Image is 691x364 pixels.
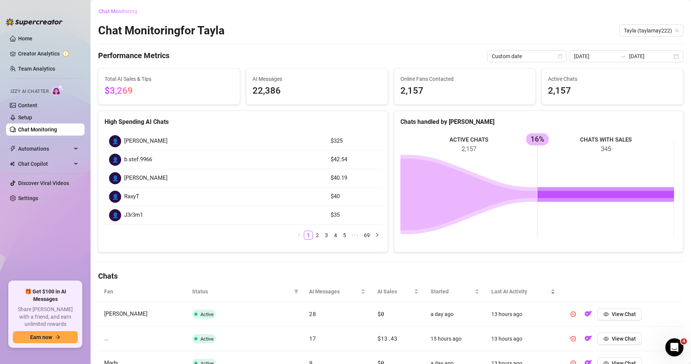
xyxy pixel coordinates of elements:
button: right [372,231,382,240]
span: Izzy AI Chatter [11,88,49,95]
span: 22,386 [252,84,382,98]
span: 17 [309,335,315,342]
span: Custom date [492,51,562,62]
span: AI Sales [377,287,412,296]
span: filter [294,289,299,294]
span: eye [603,336,609,341]
span: swap-right [620,53,626,59]
td: 15 hours ago [425,327,485,351]
span: 2,157 [548,84,677,98]
span: 4 [681,338,687,344]
th: AI Messages [303,281,372,302]
li: Next 5 Pages [349,231,361,240]
span: Tayla (taylamay222) [624,25,679,36]
button: View Chat [597,308,642,320]
span: to [620,53,626,59]
span: View Chat [612,311,636,317]
span: Started [431,287,473,296]
h4: Performance Metrics [98,50,169,62]
span: View Chat [612,336,636,342]
div: High Spending AI Chats [105,117,382,126]
img: OF [585,310,592,318]
button: Earn nowarrow-right [13,331,78,343]
a: Setup [18,114,32,120]
th: Fan [98,281,186,302]
div: 👤 [109,172,121,184]
span: Total AI Sales & Tips [105,75,234,83]
a: Settings [18,195,38,201]
span: J3r3m1 [124,211,143,220]
button: OF [582,308,594,320]
span: $0 [377,310,384,318]
th: Last AI Activity [485,281,561,302]
td: a day ago [425,302,485,327]
a: Chat Monitoring [18,126,57,133]
iframe: Intercom live chat [665,338,683,356]
span: 28 [309,310,315,318]
div: 👤 [109,135,121,147]
span: eye [603,312,609,317]
span: Last AI Activity [491,287,549,296]
span: 2,157 [400,84,529,98]
li: 5 [340,231,349,240]
a: 69 [362,231,372,239]
a: OF [582,337,594,343]
span: [PERSON_NAME] [124,137,168,146]
span: ••• [349,231,361,240]
a: Discover Viral Videos [18,180,69,186]
a: OF [582,313,594,319]
span: AI Messages [309,287,360,296]
a: 2 [313,231,322,239]
article: $35 [331,211,377,220]
li: 3 [322,231,331,240]
img: logo-BBDzfeDw.svg [6,18,63,26]
li: Next Page [372,231,382,240]
div: 👤 [109,209,121,221]
span: RaxyT [124,192,139,201]
a: Creator Analytics exclamation-circle [18,48,78,60]
span: [PERSON_NAME] [104,310,148,317]
span: 🎁 Get $100 in AI Messages [13,288,78,303]
span: pause-circle [571,336,576,341]
li: 1 [304,231,313,240]
span: Earn now [30,334,52,340]
a: Team Analytics [18,66,55,72]
a: 3 [322,231,331,239]
span: b.stef.9966 [124,155,152,164]
img: AI Chatter [52,85,63,96]
th: AI Sales [371,281,425,302]
span: left [297,233,302,237]
span: pause-circle [571,312,576,317]
span: filter [292,286,300,297]
img: Chat Copilot [10,161,15,167]
article: $40.19 [331,174,377,183]
span: Online Fans Contacted [400,75,529,83]
span: thunderbolt [10,146,16,152]
span: calendar [558,54,562,59]
a: Content [18,102,37,108]
span: $3,269 [105,85,133,96]
span: Status [192,287,291,296]
span: team [675,28,679,33]
div: Chats handled by [PERSON_NAME] [400,117,677,126]
span: Active [200,312,214,317]
span: ... [104,335,109,342]
article: $325 [331,137,377,146]
td: 13 hours ago [485,302,561,327]
span: Chat Copilot [18,158,72,170]
span: right [375,233,379,237]
a: Home [18,35,32,42]
span: Share [PERSON_NAME] with a friend, and earn unlimited rewards [13,306,78,328]
input: End date [629,52,672,60]
span: Active Chats [548,75,677,83]
article: $42.54 [331,155,377,164]
button: OF [582,333,594,345]
h2: Chat Monitoring for Tayla [98,23,225,38]
li: 69 [361,231,372,240]
span: $13.43 [377,335,397,342]
span: AI Messages [252,75,382,83]
button: Chat Monitoring [98,5,143,17]
span: [PERSON_NAME] [124,174,168,183]
span: Active [200,336,214,342]
div: 👤 [109,191,121,203]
